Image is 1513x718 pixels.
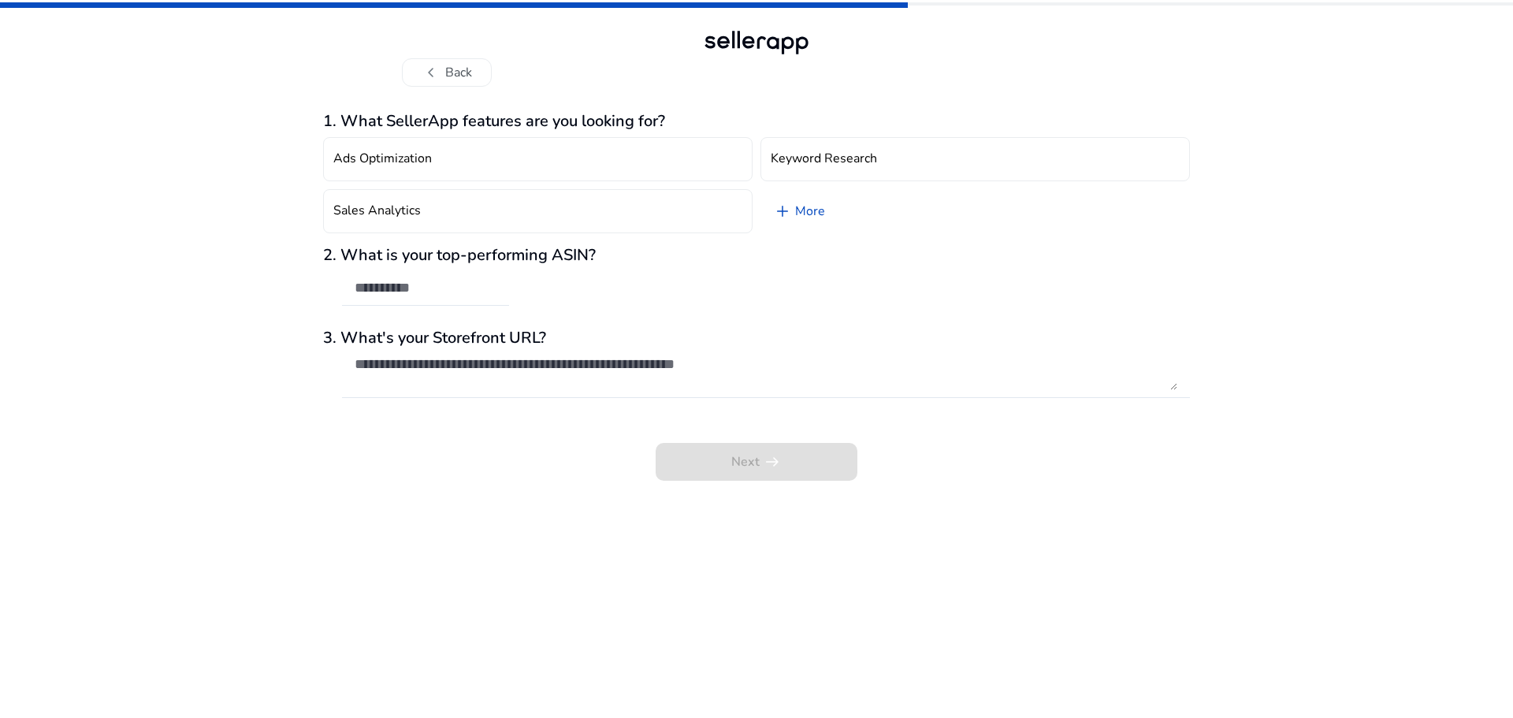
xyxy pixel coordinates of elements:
[422,63,441,82] span: chevron_left
[773,202,792,221] span: add
[323,189,753,233] button: Sales Analytics
[323,329,1190,348] h3: 3. What's your Storefront URL?
[760,189,838,233] a: More
[323,246,1190,265] h3: 2. What is your top-performing ASIN?
[333,151,432,166] h4: Ads Optimization
[333,203,421,218] h4: Sales Analytics
[323,137,753,181] button: Ads Optimization
[760,137,1190,181] button: Keyword Research
[402,58,492,87] button: chevron_leftBack
[771,151,877,166] h4: Keyword Research
[323,112,1190,131] h3: 1. What SellerApp features are you looking for?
